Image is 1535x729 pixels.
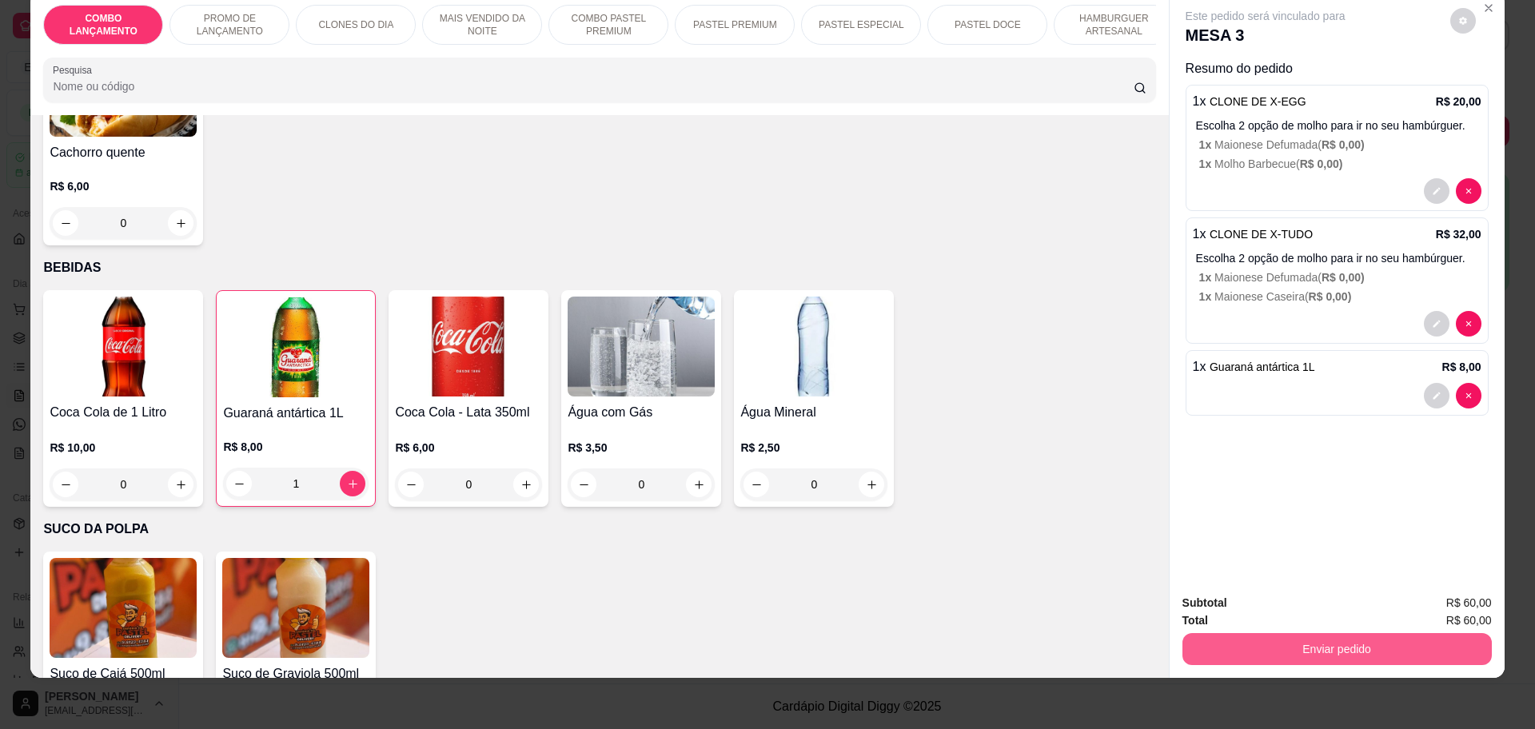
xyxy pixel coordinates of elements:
[1322,271,1365,284] span: R$ 0,00 )
[1199,137,1481,153] p: Maionese Defumada (
[436,12,528,38] p: MAIS VENDIDO DA NOITE
[57,12,150,38] p: COMBO LANÇAMENTO
[340,471,365,496] button: increase-product-quantity
[223,439,369,455] p: R$ 8,00
[686,472,712,497] button: increase-product-quantity
[53,472,78,497] button: decrease-product-quantity
[568,440,715,456] p: R$ 3,50
[1300,157,1343,170] span: R$ 0,00 )
[43,258,1155,277] p: BEBIDAS
[1456,311,1481,337] button: decrease-product-quantity
[1199,138,1214,151] span: 1 x
[395,440,542,456] p: R$ 6,00
[1182,614,1208,627] strong: Total
[740,297,887,396] img: product-image
[819,18,904,31] p: PASTEL ESPECIAL
[1199,269,1481,285] p: Maionese Defumada (
[168,210,193,236] button: increase-product-quantity
[1322,138,1365,151] span: R$ 0,00 )
[226,471,252,496] button: decrease-product-quantity
[183,12,276,38] p: PROMO DE LANÇAMENTO
[1436,94,1481,110] p: R$ 20,00
[1182,633,1492,665] button: Enviar pedido
[1199,290,1214,303] span: 1 x
[1186,59,1489,78] p: Resumo do pedido
[1424,311,1449,337] button: decrease-product-quantity
[859,472,884,497] button: increase-product-quantity
[1446,594,1492,611] span: R$ 60,00
[1199,289,1481,305] p: Maionese Caseira (
[693,18,777,31] p: PASTEL PREMIUM
[1196,118,1481,133] p: Escolha 2 opção de molho para ir no seu hambúrguer.
[168,472,193,497] button: increase-product-quantity
[50,403,197,422] h4: Coca Cola de 1 Litro
[955,18,1021,31] p: PASTEL DOCE
[1446,611,1492,629] span: R$ 60,00
[222,664,369,683] h4: Suco de Graviola 500ml
[53,78,1133,94] input: Pesquisa
[1199,271,1214,284] span: 1 x
[395,403,542,422] h4: Coca Cola - Lata 350ml
[1193,92,1306,111] p: 1 x
[50,297,197,396] img: product-image
[222,558,369,658] img: product-image
[740,403,887,422] h4: Água Mineral
[1442,359,1481,375] p: R$ 8,00
[1193,357,1315,376] p: 1 x
[43,520,1155,539] p: SUCO DA POLPA
[1210,228,1313,241] span: CLONE DE X-TUDO
[1182,596,1227,609] strong: Subtotal
[1186,24,1346,46] p: MESA 3
[1067,12,1160,38] p: HAMBURGUER ARTESANAL
[223,404,369,423] h4: Guaraná antártica 1L
[1199,156,1481,172] p: Molho Barbecue (
[1456,178,1481,204] button: decrease-product-quantity
[50,558,197,658] img: product-image
[223,297,369,397] img: product-image
[53,210,78,236] button: decrease-product-quantity
[1196,250,1481,266] p: Escolha 2 opção de molho para ir no seu hambúrguer.
[1424,383,1449,408] button: decrease-product-quantity
[50,664,197,683] h4: Suco de Cajá 500ml
[1193,225,1313,244] p: 1 x
[1186,8,1346,24] p: Este pedido será vinculado para
[1436,226,1481,242] p: R$ 32,00
[50,440,197,456] p: R$ 10,00
[1309,290,1352,303] span: R$ 0,00 )
[53,63,98,77] label: Pesquisa
[513,472,539,497] button: increase-product-quantity
[398,472,424,497] button: decrease-product-quantity
[1424,178,1449,204] button: decrease-product-quantity
[568,403,715,422] h4: Água com Gás
[568,297,715,396] img: product-image
[1450,8,1476,34] button: decrease-product-quantity
[740,440,887,456] p: R$ 2,50
[1210,361,1315,373] span: Guaraná antártica 1L
[1456,383,1481,408] button: decrease-product-quantity
[395,297,542,396] img: product-image
[744,472,769,497] button: decrease-product-quantity
[571,472,596,497] button: decrease-product-quantity
[1199,157,1214,170] span: 1 x
[50,143,197,162] h4: Cachorro quente
[50,178,197,194] p: R$ 6,00
[562,12,655,38] p: COMBO PASTEL PREMIUM
[1210,95,1306,108] span: CLONE DE X-EGG
[318,18,393,31] p: CLONES DO DIA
